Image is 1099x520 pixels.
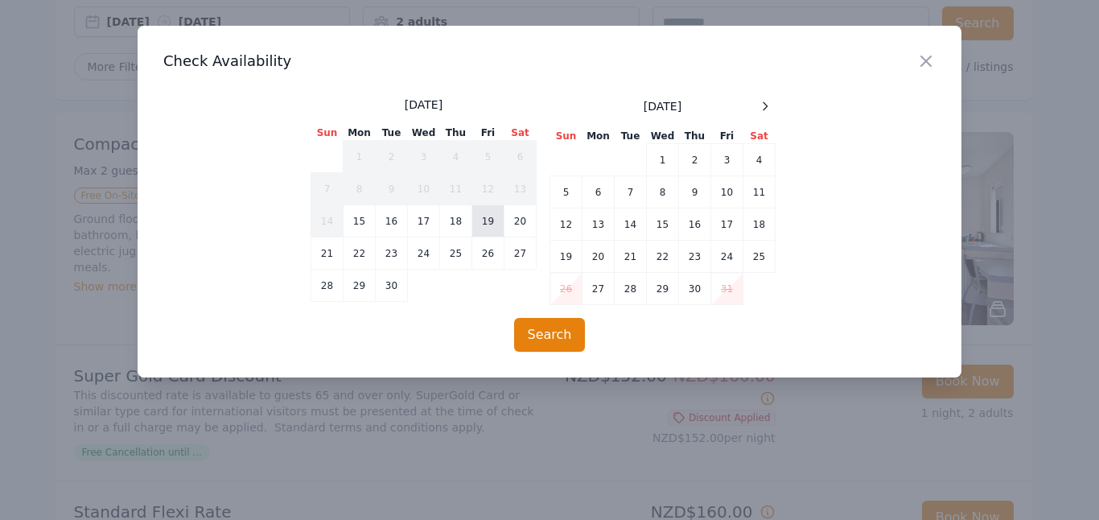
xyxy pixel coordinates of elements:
[615,129,647,144] th: Tue
[647,208,679,241] td: 15
[408,237,440,270] td: 24
[550,241,582,273] td: 19
[311,270,344,302] td: 28
[514,318,586,352] button: Search
[504,141,537,173] td: 6
[440,205,472,237] td: 18
[408,173,440,205] td: 10
[743,176,776,208] td: 11
[711,273,743,305] td: 31
[376,126,408,141] th: Tue
[711,241,743,273] td: 24
[711,176,743,208] td: 10
[344,126,376,141] th: Mon
[743,129,776,144] th: Sat
[647,176,679,208] td: 8
[376,237,408,270] td: 23
[550,273,582,305] td: 26
[472,173,504,205] td: 12
[582,241,615,273] td: 20
[582,129,615,144] th: Mon
[743,208,776,241] td: 18
[344,173,376,205] td: 8
[311,237,344,270] td: 21
[615,208,647,241] td: 14
[679,273,711,305] td: 30
[550,129,582,144] th: Sun
[615,273,647,305] td: 28
[644,98,681,114] span: [DATE]
[344,237,376,270] td: 22
[440,173,472,205] td: 11
[472,205,504,237] td: 19
[615,176,647,208] td: 7
[647,129,679,144] th: Wed
[679,144,711,176] td: 2
[550,208,582,241] td: 12
[344,205,376,237] td: 15
[615,241,647,273] td: 21
[679,208,711,241] td: 16
[408,141,440,173] td: 3
[440,237,472,270] td: 25
[679,129,711,144] th: Thu
[504,237,537,270] td: 27
[408,205,440,237] td: 17
[311,205,344,237] td: 14
[311,126,344,141] th: Sun
[344,141,376,173] td: 1
[647,241,679,273] td: 22
[711,208,743,241] td: 17
[711,129,743,144] th: Fri
[376,141,408,173] td: 2
[405,97,442,113] span: [DATE]
[376,173,408,205] td: 9
[711,144,743,176] td: 3
[582,208,615,241] td: 13
[647,144,679,176] td: 1
[743,241,776,273] td: 25
[344,270,376,302] td: 29
[582,273,615,305] td: 27
[679,176,711,208] td: 9
[376,205,408,237] td: 16
[582,176,615,208] td: 6
[647,273,679,305] td: 29
[550,176,582,208] td: 5
[504,205,537,237] td: 20
[376,270,408,302] td: 30
[440,126,472,141] th: Thu
[504,173,537,205] td: 13
[679,241,711,273] td: 23
[311,173,344,205] td: 7
[472,141,504,173] td: 5
[504,126,537,141] th: Sat
[440,141,472,173] td: 4
[472,237,504,270] td: 26
[743,144,776,176] td: 4
[163,52,936,71] h3: Check Availability
[472,126,504,141] th: Fri
[408,126,440,141] th: Wed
